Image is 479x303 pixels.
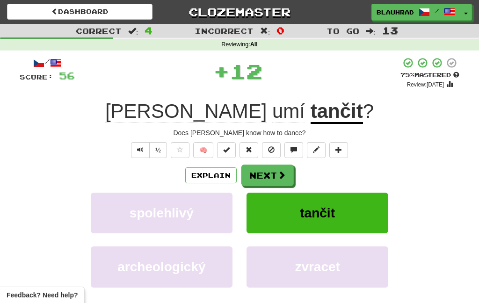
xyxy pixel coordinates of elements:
[20,73,53,81] span: Score:
[7,4,152,20] a: Dashboard
[128,27,138,35] span: :
[295,260,340,274] span: zvracet
[130,206,194,220] span: spolehlivý
[327,26,359,36] span: To go
[76,26,122,36] span: Correct
[149,142,167,158] button: ½
[167,4,312,20] a: Clozemaster
[145,25,152,36] span: 4
[371,4,460,21] a: blauhrad /
[171,142,189,158] button: Favorite sentence (alt+f)
[329,142,348,158] button: Add to collection (alt+a)
[131,142,150,158] button: Play sentence audio (ctl+space)
[20,57,75,69] div: /
[276,25,284,36] span: 0
[91,193,232,233] button: spolehlivý
[377,8,414,16] span: blauhrad
[239,142,258,158] button: Reset to 0% Mastered (alt+r)
[366,27,376,35] span: :
[217,142,236,158] button: Set this sentence to 100% Mastered (alt+m)
[435,7,439,14] span: /
[195,26,254,36] span: Incorrect
[59,70,75,81] span: 56
[407,81,444,88] small: Review: [DATE]
[20,128,459,137] div: Does [PERSON_NAME] know how to dance?
[7,290,78,300] span: Open feedback widget
[105,100,267,123] span: [PERSON_NAME]
[311,100,363,124] u: tančit
[247,193,388,233] button: tančit
[247,246,388,287] button: zvracet
[262,142,281,158] button: Ignore sentence (alt+i)
[185,167,237,183] button: Explain
[117,260,205,274] span: archeologický
[193,142,213,158] button: 🧠
[260,27,270,35] span: :
[400,71,459,79] div: Mastered
[284,142,303,158] button: Discuss sentence (alt+u)
[129,142,167,158] div: Text-to-speech controls
[272,100,305,123] span: umí
[300,206,335,220] span: tančit
[250,41,258,48] strong: All
[213,57,230,85] span: +
[382,25,398,36] span: 13
[307,142,326,158] button: Edit sentence (alt+d)
[241,165,294,186] button: Next
[363,100,374,122] span: ?
[400,71,414,79] span: 75 %
[91,246,232,287] button: archeologický
[230,59,262,83] span: 12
